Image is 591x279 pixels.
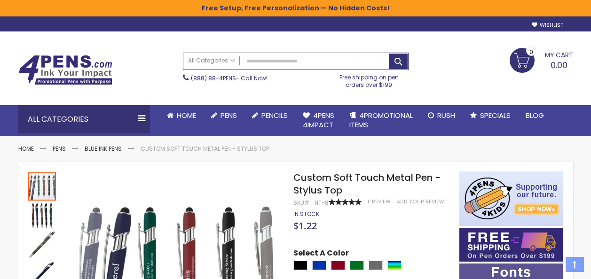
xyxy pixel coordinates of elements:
[244,105,295,126] a: Pencils
[526,110,544,120] span: Blog
[221,110,237,120] span: Pens
[204,105,244,126] a: Pens
[28,230,57,259] div: Custom Soft Touch Metal Pen - Stylus Top
[551,59,567,71] span: 0.00
[28,201,57,230] div: Custom Soft Touch Metal Pen - Stylus Top
[177,110,196,120] span: Home
[387,261,402,270] div: Assorted
[293,261,307,270] div: Black
[459,228,563,262] img: Free shipping on orders over $199
[459,171,563,226] img: 4pens 4 kids
[566,257,584,272] a: Top
[349,110,413,130] span: 4PROMOTIONAL ITEMS
[480,110,511,120] span: Specials
[183,53,240,69] a: All Categories
[372,198,391,205] span: Review
[85,145,122,153] a: Blue ink Pens
[293,219,317,232] span: $1.22
[463,105,518,126] a: Specials
[329,199,362,205] div: 100%
[18,145,34,153] a: Home
[342,105,420,136] a: 4PROMOTIONALITEMS
[18,105,150,133] div: All Categories
[293,210,319,218] span: In stock
[331,261,345,270] div: Burgundy
[303,110,334,130] span: 4Pens 4impact
[293,248,349,261] span: Select A Color
[191,74,236,82] a: (888) 88-4PENS
[368,198,392,205] a: 1 Review
[159,105,204,126] a: Home
[532,22,563,29] a: Wishlist
[350,261,364,270] div: Green
[295,105,342,136] a: 4Pens4impact
[518,105,552,126] a: Blog
[28,201,56,230] img: Custom Soft Touch Metal Pen - Stylus Top
[28,171,57,201] div: Custom Soft Touch Metal Pen - Stylus Top
[397,198,444,205] a: Add Your Review
[141,145,269,153] li: Custom Soft Touch Metal Pen - Stylus Top
[191,74,268,82] span: - Call Now!
[28,231,56,259] img: Custom Soft Touch Metal Pen - Stylus Top
[312,261,326,270] div: Blue
[369,261,383,270] div: Grey
[368,198,369,205] span: 1
[188,57,235,64] span: All Categories
[315,199,329,207] div: NT-8
[330,70,409,89] div: Free shipping on pen orders over $199
[510,48,573,71] a: 0.00 0
[293,199,311,207] strong: SKU
[293,210,319,218] div: Availability
[261,110,288,120] span: Pencils
[529,47,533,56] span: 0
[293,171,441,197] span: Custom Soft Touch Metal Pen - Stylus Top
[420,105,463,126] a: Rush
[18,55,112,85] img: 4Pens Custom Pens and Promotional Products
[53,145,66,153] a: Pens
[437,110,455,120] span: Rush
